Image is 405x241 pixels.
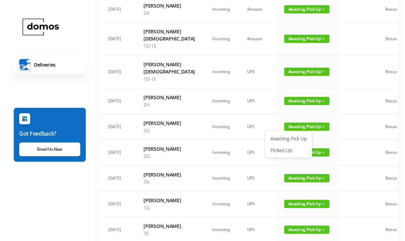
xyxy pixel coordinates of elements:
[322,176,325,180] i: icon: down
[284,226,329,234] span: Awaiting Pick Up
[143,222,195,230] h6: [PERSON_NAME]
[239,191,276,217] td: UPS
[322,125,325,128] i: icon: down
[239,22,276,55] td: Amazon
[284,35,329,43] span: Awaiting Pick Up
[19,129,80,138] h6: Got Feedback?
[143,230,195,237] p: 7E
[284,68,329,76] span: Awaiting Pick Up
[204,165,239,191] td: Incoming
[239,165,276,191] td: UPS
[143,171,195,178] h6: [PERSON_NAME]
[204,191,239,217] td: Incoming
[284,123,329,131] span: Awaiting Pick Up
[239,55,276,88] td: UPS
[143,127,195,134] p: 2G
[239,140,276,165] td: UPS
[100,140,135,165] td: [DATE]
[322,228,325,231] i: icon: down
[143,119,195,127] h6: [PERSON_NAME]
[204,114,239,140] td: Incoming
[266,133,311,144] a: Awaiting Pick Up
[204,88,239,114] td: Incoming
[19,142,80,156] a: Email Us Now
[322,8,325,11] i: icon: down
[322,99,325,103] i: icon: down
[143,204,195,211] p: 1G
[100,88,135,114] td: [DATE]
[284,97,329,105] span: Awaiting Pick Up
[143,9,195,16] p: 2A
[284,174,329,182] span: Awaiting Pick Up
[100,191,135,217] td: [DATE]
[143,61,195,75] h6: [PERSON_NAME][DEMOGRAPHIC_DATA]
[14,56,86,73] a: Deliveries
[266,145,311,156] a: Picked Up
[100,114,135,140] td: [DATE]
[322,202,325,206] i: icon: down
[322,151,325,154] i: icon: down
[143,75,195,82] p: 1D-1E
[143,94,195,101] h6: [PERSON_NAME]
[100,22,135,55] td: [DATE]
[100,165,135,191] td: [DATE]
[284,200,329,208] span: Awaiting Pick Up
[143,101,195,108] p: 2H
[143,2,195,9] h6: [PERSON_NAME]
[143,152,195,160] p: 2D
[322,70,325,73] i: icon: down
[100,55,135,88] td: [DATE]
[239,114,276,140] td: UPS
[143,145,195,152] h6: [PERSON_NAME]
[143,28,195,42] h6: [PERSON_NAME][DEMOGRAPHIC_DATA]
[143,197,195,204] h6: [PERSON_NAME]
[322,37,325,40] i: icon: down
[204,140,239,165] td: Incoming
[204,22,239,55] td: Incoming
[204,55,239,88] td: Incoming
[239,88,276,114] td: UPS
[284,5,329,13] span: Awaiting Pick Up
[143,42,195,49] p: 1D-1E
[143,178,195,185] p: 7A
